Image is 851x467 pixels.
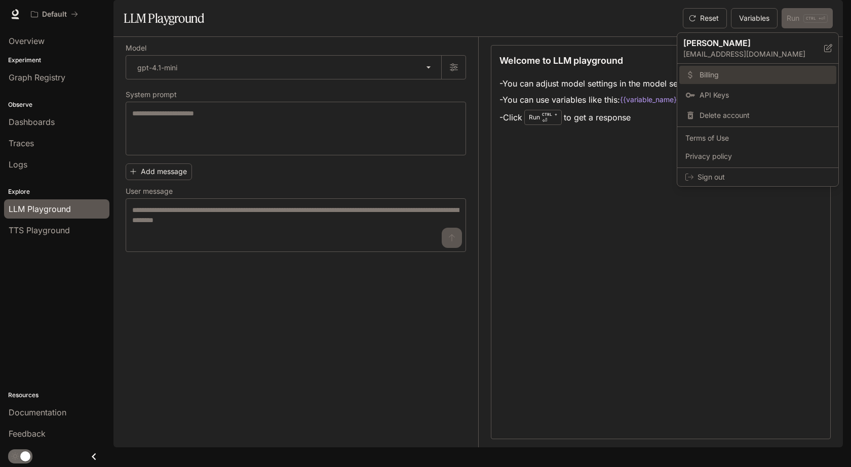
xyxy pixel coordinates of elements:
[677,168,838,186] div: Sign out
[685,151,830,161] span: Privacy policy
[683,49,824,59] p: [EMAIL_ADDRESS][DOMAIN_NAME]
[683,37,808,49] p: [PERSON_NAME]
[700,70,830,80] span: Billing
[679,86,836,104] a: API Keys
[685,133,830,143] span: Terms of Use
[700,110,830,120] span: Delete account
[700,90,830,100] span: API Keys
[679,106,836,124] div: Delete account
[679,66,836,84] a: Billing
[679,129,836,147] a: Terms of Use
[679,147,836,165] a: Privacy policy
[677,33,838,64] div: [PERSON_NAME][EMAIL_ADDRESS][DOMAIN_NAME]
[698,172,830,182] span: Sign out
